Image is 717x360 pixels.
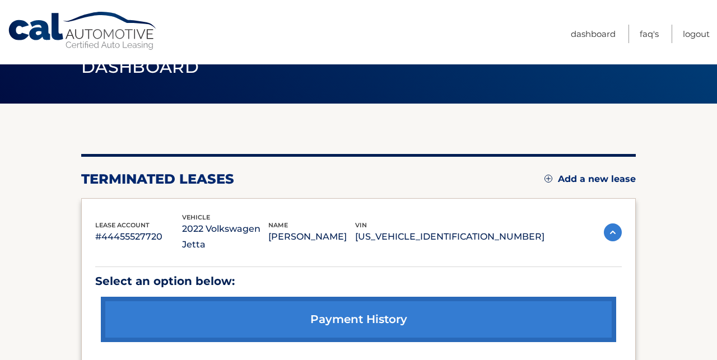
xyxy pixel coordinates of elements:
[7,11,159,51] a: Cal Automotive
[95,229,182,245] p: #44455527720
[268,229,355,245] p: [PERSON_NAME]
[101,297,616,342] a: payment history
[544,174,636,185] a: Add a new lease
[571,25,616,43] a: Dashboard
[268,221,288,229] span: name
[81,171,234,188] h2: terminated leases
[182,221,269,253] p: 2022 Volkswagen Jetta
[95,272,622,291] p: Select an option below:
[355,221,367,229] span: vin
[640,25,659,43] a: FAQ's
[95,221,150,229] span: lease account
[355,229,544,245] p: [US_VEHICLE_IDENTIFICATION_NUMBER]
[544,175,552,183] img: add.svg
[81,57,199,77] span: Dashboard
[182,213,210,221] span: vehicle
[604,223,622,241] img: accordion-active.svg
[683,25,710,43] a: Logout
